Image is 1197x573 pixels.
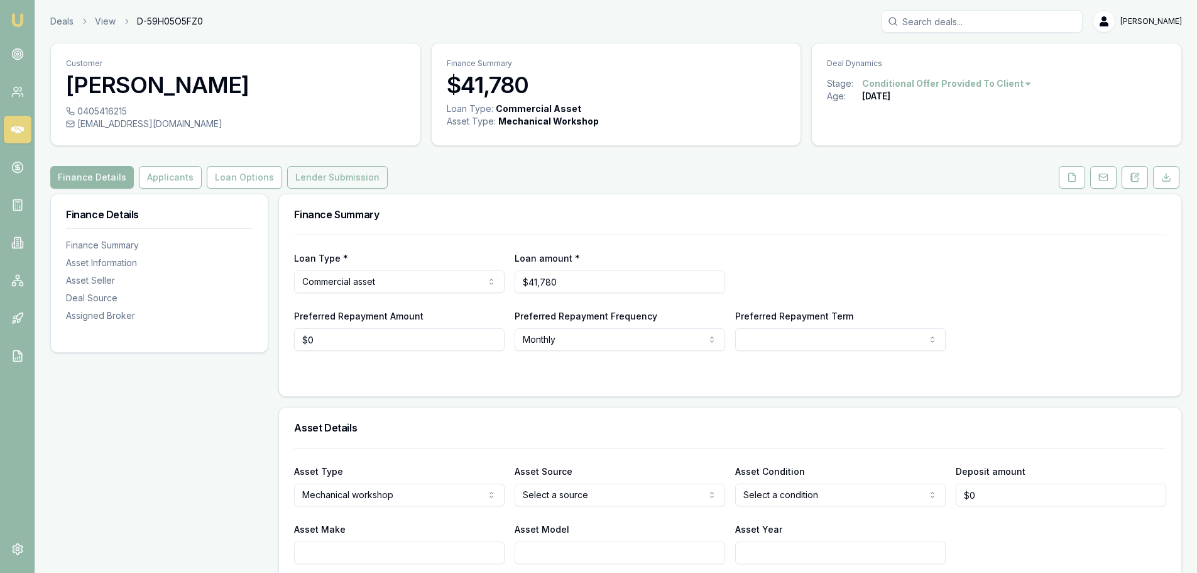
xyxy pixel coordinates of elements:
[447,115,496,128] div: Asset Type :
[136,166,204,189] a: Applicants
[515,253,580,264] label: Loan amount *
[66,274,253,287] div: Asset Seller
[204,166,285,189] a: Loan Options
[139,166,202,189] button: Applicants
[294,209,1166,220] h3: Finance Summary
[66,257,253,269] div: Asset Information
[827,58,1166,69] p: Deal Dynamics
[10,13,25,28] img: emu-icon-u.png
[447,58,786,69] p: Finance Summary
[735,311,853,321] label: Preferred Repayment Term
[285,166,390,189] a: Lender Submission
[827,90,862,103] div: Age:
[515,524,569,535] label: Asset Model
[66,239,253,252] div: Finance Summary
[862,90,890,103] div: [DATE]
[50,15,74,28] a: Deals
[735,524,782,535] label: Asset Year
[515,270,725,293] input: $
[515,466,572,477] label: Asset Source
[66,118,405,130] div: [EMAIL_ADDRESS][DOMAIN_NAME]
[735,466,805,477] label: Asset Condition
[66,105,405,118] div: 0405416215
[294,311,424,321] label: Preferred Repayment Amount
[207,166,282,189] button: Loan Options
[66,292,253,304] div: Deal Source
[66,309,253,322] div: Assigned Broker
[515,311,657,321] label: Preferred Repayment Frequency
[66,58,405,69] p: Customer
[50,166,134,189] button: Finance Details
[447,72,786,97] h3: $41,780
[50,166,136,189] a: Finance Details
[498,115,599,128] div: Mechanical Workshop
[294,466,343,477] label: Asset Type
[862,77,1032,90] button: Conditional Offer Provided To Client
[66,209,253,220] h3: Finance Details
[137,15,203,28] span: D-59H05O5FZ0
[956,484,1166,506] input: $
[294,423,1166,433] h3: Asset Details
[50,15,203,28] nav: breadcrumb
[95,15,116,28] a: View
[827,77,862,90] div: Stage:
[447,103,493,115] div: Loan Type:
[294,524,346,535] label: Asset Make
[882,10,1083,33] input: Search deals
[287,166,388,189] button: Lender Submission
[496,103,581,115] div: Commercial Asset
[1120,16,1182,26] span: [PERSON_NAME]
[956,466,1025,477] label: Deposit amount
[66,72,405,97] h3: [PERSON_NAME]
[294,253,348,264] label: Loan Type *
[294,328,505,351] input: $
